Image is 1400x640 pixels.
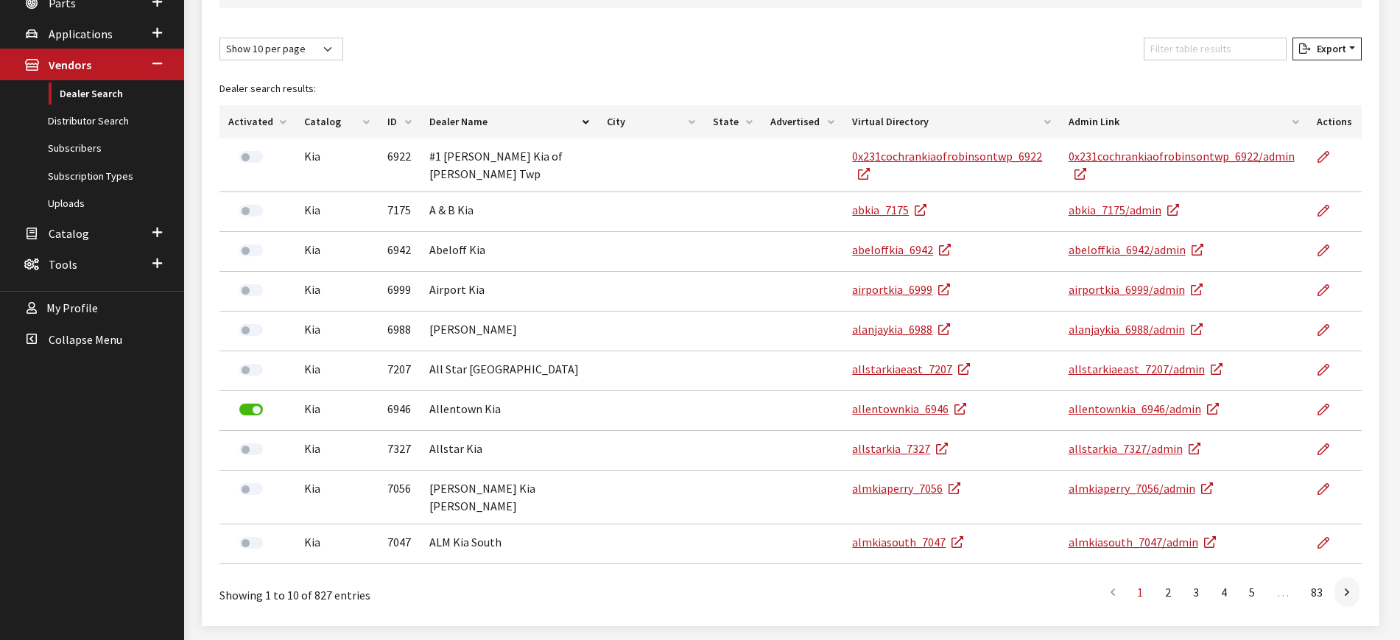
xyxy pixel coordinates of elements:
a: allstarkia_7327 [852,441,948,456]
a: allentownkia_6946/admin [1069,401,1219,416]
a: alanjaykia_6988 [852,322,950,337]
a: 4 [1211,577,1237,607]
th: ID: activate to sort column ascending [379,105,421,138]
td: #1 [PERSON_NAME] Kia of [PERSON_NAME] Twp [421,138,598,192]
a: Edit Dealer [1317,232,1342,269]
th: Dealer Name: activate to sort column descending [421,105,598,138]
label: Activate Dealer [239,151,263,163]
a: almkiasouth_7047 [852,535,963,549]
th: Advertised: activate to sort column ascending [761,105,843,138]
th: Activated: activate to sort column ascending [219,105,295,138]
td: Kia [295,232,379,272]
td: 6942 [379,232,421,272]
label: Activate Dealer [239,245,263,256]
th: Admin Link: activate to sort column ascending [1060,105,1308,138]
a: 3 [1183,577,1209,607]
a: Edit Dealer [1317,272,1342,309]
label: Activate Dealer [239,205,263,217]
td: 7207 [379,351,421,391]
span: My Profile [46,301,98,316]
a: abkia_7175 [852,203,926,217]
td: 6999 [379,272,421,312]
td: Kia [295,471,379,524]
a: Edit Dealer [1317,312,1342,348]
td: 7047 [379,524,421,564]
a: 2 [1155,577,1181,607]
td: Kia [295,391,379,431]
a: Edit Dealer [1317,192,1342,229]
th: City: activate to sort column ascending [598,105,704,138]
a: 1 [1127,577,1153,607]
span: Catalog [49,226,89,241]
a: abeloffkia_6942 [852,242,951,257]
a: alanjaykia_6988/admin [1069,322,1203,337]
td: 7327 [379,431,421,471]
a: 0x231cochrankiaofrobinsontwp_6922 [852,149,1042,181]
td: 7056 [379,471,421,524]
td: Airport Kia [421,272,598,312]
a: allstarkiaeast_7207/admin [1069,362,1223,376]
a: almkiaperry_7056 [852,481,960,496]
a: abkia_7175/admin [1069,203,1179,217]
label: Activate Dealer [239,284,263,296]
a: allstarkia_7327/admin [1069,441,1200,456]
span: Vendors [49,58,91,73]
th: Catalog: activate to sort column ascending [295,105,379,138]
span: Export [1311,42,1346,55]
td: A & B Kia [421,192,598,232]
input: Filter table results [1144,38,1287,60]
label: Activate Dealer [239,443,263,455]
td: Kia [295,138,379,192]
td: 6946 [379,391,421,431]
a: Edit Dealer [1317,138,1342,175]
td: Kia [295,431,379,471]
div: Showing 1 to 10 of 827 entries [219,576,685,604]
label: Activate Dealer [239,483,263,495]
td: Kia [295,312,379,351]
a: abeloffkia_6942/admin [1069,242,1203,257]
a: almkiasouth_7047/admin [1069,535,1216,549]
td: Kia [295,192,379,232]
a: 0x231cochrankiaofrobinsontwp_6922/admin [1069,149,1295,181]
td: 7175 [379,192,421,232]
a: almkiaperry_7056/admin [1069,481,1213,496]
td: 6922 [379,138,421,192]
td: All Star [GEOGRAPHIC_DATA] [421,351,598,391]
td: Abeloff Kia [421,232,598,272]
td: [PERSON_NAME] Kia [PERSON_NAME] [421,471,598,524]
label: Activate Dealer [239,364,263,376]
a: Edit Dealer [1317,431,1342,468]
a: airportkia_6999/admin [1069,282,1203,297]
td: Kia [295,272,379,312]
a: Edit Dealer [1317,471,1342,507]
th: Actions [1308,105,1362,138]
td: Allstar Kia [421,431,598,471]
a: airportkia_6999 [852,282,950,297]
label: Deactivate Dealer [239,404,263,415]
span: Tools [49,257,77,272]
caption: Dealer search results: [219,72,1362,105]
td: Kia [295,524,379,564]
td: Kia [295,351,379,391]
label: Activate Dealer [239,537,263,549]
a: 5 [1239,577,1265,607]
span: Collapse Menu [49,332,122,347]
td: 6988 [379,312,421,351]
button: Export [1292,38,1362,60]
td: ALM Kia South [421,524,598,564]
th: Virtual Directory: activate to sort column ascending [843,105,1059,138]
td: Allentown Kia [421,391,598,431]
th: State: activate to sort column ascending [704,105,761,138]
a: allstarkiaeast_7207 [852,362,970,376]
a: allentownkia_6946 [852,401,966,416]
a: Edit Dealer [1317,351,1342,388]
a: Edit Dealer [1317,391,1342,428]
a: Edit Dealer [1317,524,1342,561]
a: 83 [1301,577,1333,607]
label: Activate Dealer [239,324,263,336]
td: [PERSON_NAME] [421,312,598,351]
span: Applications [49,27,113,41]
